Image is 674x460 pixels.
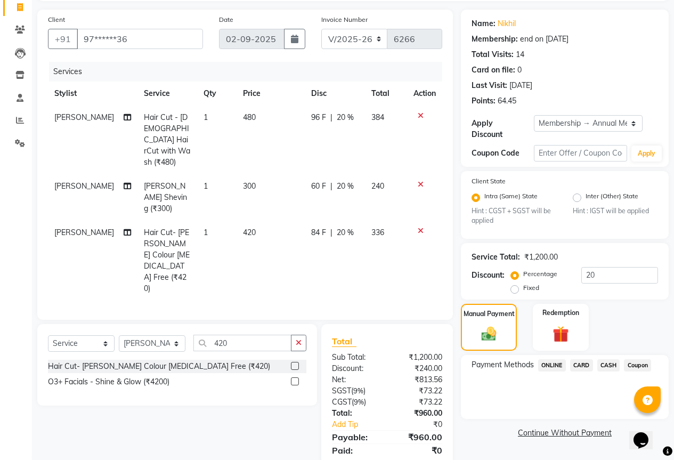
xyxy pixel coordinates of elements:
div: Service Total: [472,252,520,263]
div: end on [DATE] [520,34,569,45]
div: ₹0 [397,419,450,430]
div: Apply Discount [472,118,534,140]
span: Hair Cut - [DEMOGRAPHIC_DATA] HairCut with Wash (₹480) [144,112,190,167]
input: Enter Offer / Coupon Code [534,145,627,162]
th: Action [407,82,442,106]
th: Price [237,82,305,106]
label: Intra (Same) State [484,191,538,204]
span: 336 [371,228,384,237]
div: ₹1,200.00 [387,352,450,363]
a: Nikhil [498,18,516,29]
div: ( ) [324,397,387,408]
span: 20 % [337,181,354,192]
th: Service [137,82,197,106]
div: O3+ Facials - Shine & Glow (₹4200) [48,376,169,388]
small: Hint : CGST + SGST will be applied [472,206,557,226]
div: ₹240.00 [387,363,450,374]
label: Manual Payment [464,309,515,319]
span: | [330,112,332,123]
div: Points: [472,95,496,107]
div: 14 [516,49,524,60]
span: [PERSON_NAME] [54,181,114,191]
span: 96 F [311,112,326,123]
label: Inter (Other) State [586,191,638,204]
input: Search or Scan [193,335,291,351]
div: Payable: [324,431,387,443]
div: Coupon Code [472,148,534,159]
div: [DATE] [509,80,532,91]
span: 1 [204,181,208,191]
div: Total Visits: [472,49,514,60]
span: 1 [204,112,208,122]
label: Client State [472,176,506,186]
span: Hair Cut- [PERSON_NAME] Colour [MEDICAL_DATA] Free (₹420) [144,228,190,293]
span: 240 [371,181,384,191]
a: Add Tip [324,419,397,430]
small: Hint : IGST will be applied [573,206,658,216]
div: Total: [324,408,387,419]
label: Client [48,15,65,25]
div: 64.45 [498,95,516,107]
span: CGST [332,397,352,407]
div: 0 [517,64,522,76]
label: Percentage [523,269,557,279]
span: CARD [570,359,593,372]
span: 384 [371,112,384,122]
span: CASH [597,359,620,372]
img: _gift.svg [548,324,574,344]
span: 9% [354,398,364,406]
div: ( ) [324,385,387,397]
div: ₹813.56 [387,374,450,385]
div: Net: [324,374,387,385]
div: Discount: [324,363,387,374]
img: _cash.svg [477,325,501,342]
th: Total [365,82,407,106]
span: SGST [332,386,351,396]
div: Membership: [472,34,518,45]
button: +91 [48,29,78,49]
span: 20 % [337,112,354,123]
span: Payment Methods [472,359,534,370]
div: ₹73.22 [387,385,450,397]
span: 480 [243,112,256,122]
span: 300 [243,181,256,191]
th: Stylist [48,82,137,106]
div: Hair Cut- [PERSON_NAME] Colour [MEDICAL_DATA] Free (₹420) [48,361,270,372]
span: Coupon [624,359,651,372]
span: | [330,227,332,238]
div: Services [49,62,450,82]
th: Disc [305,82,365,106]
div: ₹960.00 [387,408,450,419]
div: ₹960.00 [387,431,450,443]
span: 9% [353,386,363,395]
div: Paid: [324,444,387,457]
span: 1 [204,228,208,237]
span: [PERSON_NAME] Sheving (₹300) [144,181,187,213]
label: Redemption [542,308,579,318]
label: Invoice Number [321,15,368,25]
span: Total [332,336,356,347]
button: Apply [631,146,662,162]
div: Card on file: [472,64,515,76]
div: Sub Total: [324,352,387,363]
span: | [330,181,332,192]
span: [PERSON_NAME] [54,112,114,122]
span: 60 F [311,181,326,192]
span: 420 [243,228,256,237]
div: Last Visit: [472,80,507,91]
div: ₹73.22 [387,397,450,408]
input: Search by Name/Mobile/Email/Code [77,29,203,49]
a: Continue Without Payment [463,427,667,439]
label: Date [219,15,233,25]
div: Discount: [472,270,505,281]
label: Fixed [523,283,539,293]
div: Name: [472,18,496,29]
span: ONLINE [538,359,566,372]
span: 84 F [311,227,326,238]
th: Qty [197,82,237,106]
div: ₹0 [387,444,450,457]
iframe: chat widget [629,417,663,449]
span: 20 % [337,227,354,238]
span: [PERSON_NAME] [54,228,114,237]
div: ₹1,200.00 [524,252,558,263]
